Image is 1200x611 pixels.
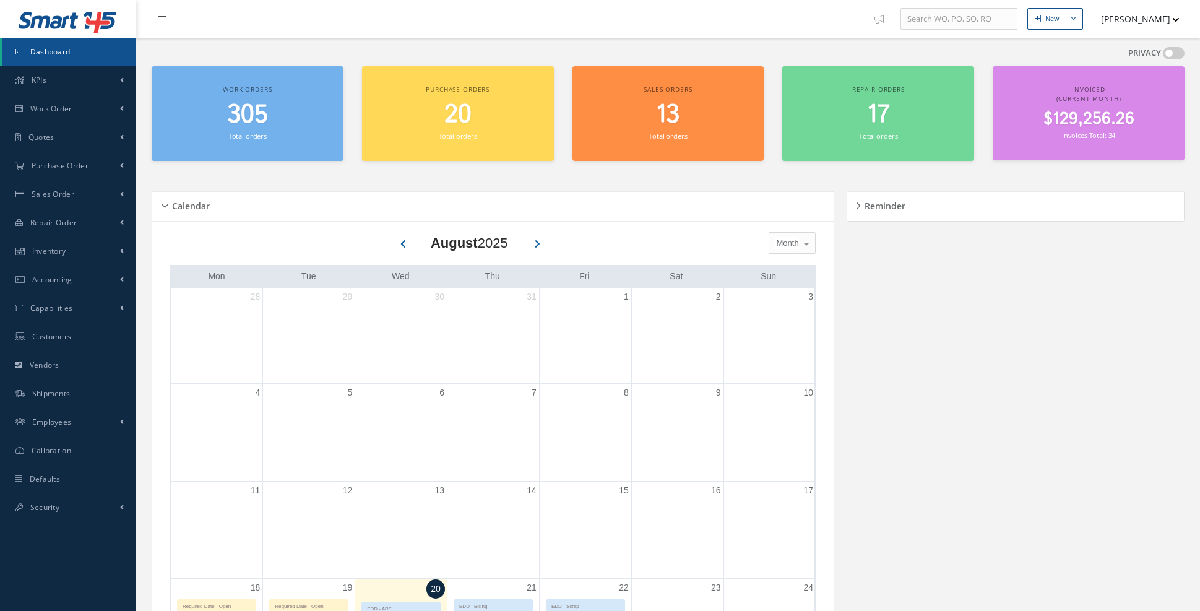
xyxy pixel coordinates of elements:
[483,269,503,284] a: Thursday
[205,269,227,284] a: Monday
[447,481,540,579] td: August 14, 2025
[432,482,447,500] a: August 13, 2025
[432,288,447,306] a: July 30, 2025
[32,75,46,85] span: KPIs
[656,97,680,132] span: 13
[867,97,890,132] span: 17
[253,384,263,402] a: August 4, 2025
[447,288,540,384] td: July 31, 2025
[774,237,799,249] span: Month
[524,288,539,306] a: July 31, 2025
[389,269,412,284] a: Wednesday
[355,384,447,482] td: August 6, 2025
[709,482,723,500] a: August 16, 2025
[572,66,764,161] a: Sales orders 13 Total orders
[631,288,723,384] td: August 2, 2025
[631,481,723,579] td: August 16, 2025
[631,384,723,482] td: August 9, 2025
[355,288,447,384] td: July 30, 2025
[649,131,687,141] small: Total orders
[263,384,355,482] td: August 5, 2025
[223,85,272,93] span: Work orders
[431,235,478,251] b: August
[2,38,136,66] a: Dashboard
[248,482,263,500] a: August 11, 2025
[1056,94,1121,103] span: (Current Month)
[714,288,723,306] a: August 2, 2025
[621,288,631,306] a: August 1, 2025
[355,481,447,579] td: August 13, 2025
[577,269,592,284] a: Friday
[546,600,624,610] div: EDD - Scrap
[340,482,355,500] a: August 12, 2025
[263,481,355,579] td: August 12, 2025
[28,132,54,142] span: Quotes
[171,384,263,482] td: August 4, 2025
[859,131,897,141] small: Total orders
[709,579,723,597] a: August 23, 2025
[248,288,263,306] a: July 28, 2025
[1043,107,1134,131] span: $129,256.26
[1027,8,1083,30] button: New
[340,579,355,597] a: August 19, 2025
[1072,85,1105,93] span: Invoiced
[644,85,692,93] span: Sales orders
[539,481,631,579] td: August 15, 2025
[30,360,59,370] span: Vendors
[444,97,472,132] span: 20
[723,288,816,384] td: August 3, 2025
[426,579,445,599] a: August 20, 2025
[299,269,319,284] a: Tuesday
[171,481,263,579] td: August 11, 2025
[30,303,73,313] span: Capabilities
[178,600,256,610] div: Required Date - Open
[723,481,816,579] td: August 17, 2025
[616,482,631,500] a: August 15, 2025
[32,331,72,342] span: Customers
[801,384,816,402] a: August 10, 2025
[152,66,343,161] a: Work orders 305 Total orders
[861,197,905,212] h5: Reminder
[345,384,355,402] a: August 5, 2025
[437,384,447,402] a: August 6, 2025
[806,288,816,306] a: August 3, 2025
[32,274,72,285] span: Accounting
[228,131,267,141] small: Total orders
[32,388,71,399] span: Shipments
[32,189,74,199] span: Sales Order
[30,103,72,114] span: Work Order
[1089,7,1180,31] button: [PERSON_NAME]
[426,85,490,93] span: Purchase orders
[447,384,540,482] td: August 7, 2025
[362,66,554,161] a: Purchase orders 20 Total orders
[431,233,508,253] div: 2025
[340,288,355,306] a: July 29, 2025
[270,600,348,610] div: Required Date - Open
[524,482,539,500] a: August 14, 2025
[30,474,60,484] span: Defaults
[1045,14,1060,24] div: New
[524,579,539,597] a: August 21, 2025
[621,384,631,402] a: August 8, 2025
[616,579,631,597] a: August 22, 2025
[32,160,88,171] span: Purchase Order
[171,288,263,384] td: July 28, 2025
[30,217,77,228] span: Repair Order
[454,600,532,610] div: EDD - Billing
[439,131,477,141] small: Total orders
[900,8,1017,30] input: Search WO, PO, SO, RO
[758,269,779,284] a: Sunday
[32,246,66,256] span: Inventory
[1062,131,1115,140] small: Invoices Total: 34
[227,97,268,132] span: 305
[32,417,72,427] span: Employees
[539,288,631,384] td: August 1, 2025
[852,85,905,93] span: Repair orders
[539,384,631,482] td: August 8, 2025
[168,197,210,212] h5: Calendar
[32,445,71,456] span: Calibration
[801,579,816,597] a: August 24, 2025
[667,269,685,284] a: Saturday
[30,46,71,57] span: Dashboard
[529,384,539,402] a: August 7, 2025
